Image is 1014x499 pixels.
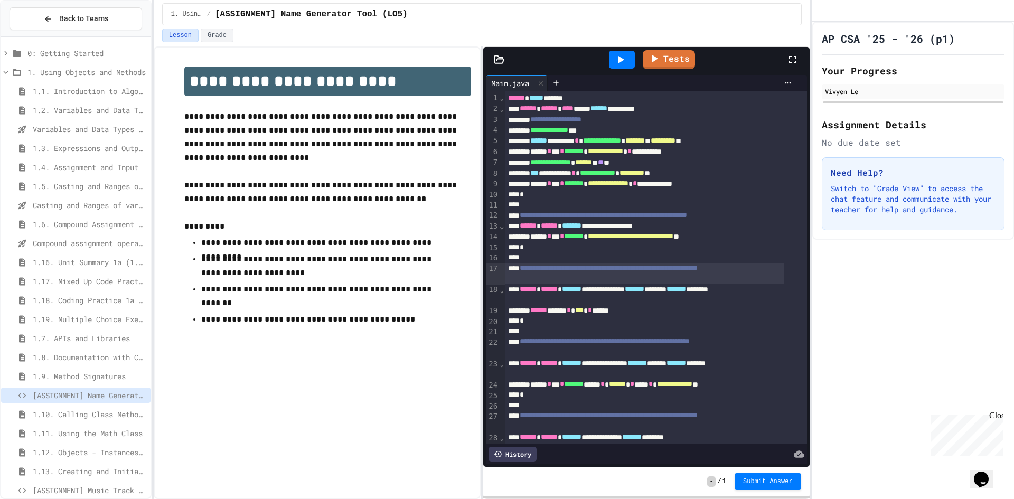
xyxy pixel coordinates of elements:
[33,162,146,173] span: 1.4. Assignment and Input
[486,157,499,168] div: 7
[499,434,504,442] span: Fold line
[822,31,955,46] h1: AP CSA '25 - '26 (p1)
[486,433,499,444] div: 28
[486,210,499,221] div: 12
[486,147,499,157] div: 6
[486,401,499,412] div: 26
[33,200,146,211] span: Casting and Ranges of variables - Quiz
[33,333,146,344] span: 1.7. APIs and Libraries
[499,222,504,230] span: Fold line
[486,136,499,146] div: 5
[722,477,726,486] span: 1
[33,276,146,287] span: 1.17. Mixed Up Code Practice 1.1-1.6
[825,87,1001,96] div: Vivyen Le
[486,253,499,263] div: 16
[207,10,211,18] span: /
[33,86,146,97] span: 1.1. Introduction to Algorithms, Programming, and Compilers
[486,317,499,327] div: 20
[499,360,504,368] span: Fold line
[486,103,499,114] div: 2
[33,257,146,268] span: 1.16. Unit Summary 1a (1.1-1.6)
[486,327,499,337] div: 21
[486,232,499,242] div: 14
[643,50,695,69] a: Tests
[926,411,1003,456] iframe: chat widget
[489,447,537,462] div: History
[10,7,142,30] button: Back to Teams
[33,295,146,306] span: 1.18. Coding Practice 1a (1.1-1.6)
[486,411,499,433] div: 27
[486,380,499,391] div: 24
[486,115,499,125] div: 3
[486,243,499,253] div: 15
[201,29,233,42] button: Grade
[499,105,504,113] span: Fold line
[486,359,499,380] div: 23
[171,10,203,18] span: 1. Using Objects and Methods
[707,476,715,487] span: -
[33,447,146,458] span: 1.12. Objects - Instances of Classes
[33,428,146,439] span: 1.11. Using the Math Class
[33,409,146,420] span: 1.10. Calling Class Methods
[33,181,146,192] span: 1.5. Casting and Ranges of Values
[486,179,499,190] div: 9
[33,143,146,154] span: 1.3. Expressions and Output [New]
[822,136,1004,149] div: No due date set
[33,314,146,325] span: 1.19. Multiple Choice Exercises for Unit 1a (1.1-1.6)
[215,8,408,21] span: [ASSIGNMENT] Name Generator Tool (LO5)
[486,125,499,136] div: 4
[718,477,721,486] span: /
[33,238,146,249] span: Compound assignment operators - Quiz
[499,93,504,102] span: Fold line
[486,190,499,200] div: 10
[970,457,1003,488] iframe: chat widget
[486,263,499,285] div: 17
[822,63,1004,78] h2: Your Progress
[33,124,146,135] span: Variables and Data Types - Quiz
[4,4,73,67] div: Chat with us now!Close
[486,337,499,359] div: 22
[743,477,793,486] span: Submit Answer
[33,352,146,363] span: 1.8. Documentation with Comments and Preconditions
[59,13,108,24] span: Back to Teams
[33,485,146,496] span: [ASSIGNMENT] Music Track Creator (LO4)
[27,67,146,78] span: 1. Using Objects and Methods
[831,166,996,179] h3: Need Help?
[162,29,199,42] button: Lesson
[486,306,499,316] div: 19
[33,105,146,116] span: 1.2. Variables and Data Types
[486,221,499,232] div: 13
[486,75,548,91] div: Main.java
[486,285,499,306] div: 18
[33,466,146,477] span: 1.13. Creating and Initializing Objects: Constructors
[486,391,499,401] div: 25
[486,93,499,103] div: 1
[486,444,499,454] div: 29
[486,78,534,89] div: Main.java
[33,219,146,230] span: 1.6. Compound Assignment Operators
[831,183,996,215] p: Switch to "Grade View" to access the chat feature and communicate with your teacher for help and ...
[499,286,504,294] span: Fold line
[486,168,499,179] div: 8
[486,200,499,211] div: 11
[822,117,1004,132] h2: Assignment Details
[735,473,801,490] button: Submit Answer
[33,390,146,401] span: [ASSIGNMENT] Name Generator Tool (LO5)
[33,371,146,382] span: 1.9. Method Signatures
[27,48,146,59] span: 0: Getting Started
